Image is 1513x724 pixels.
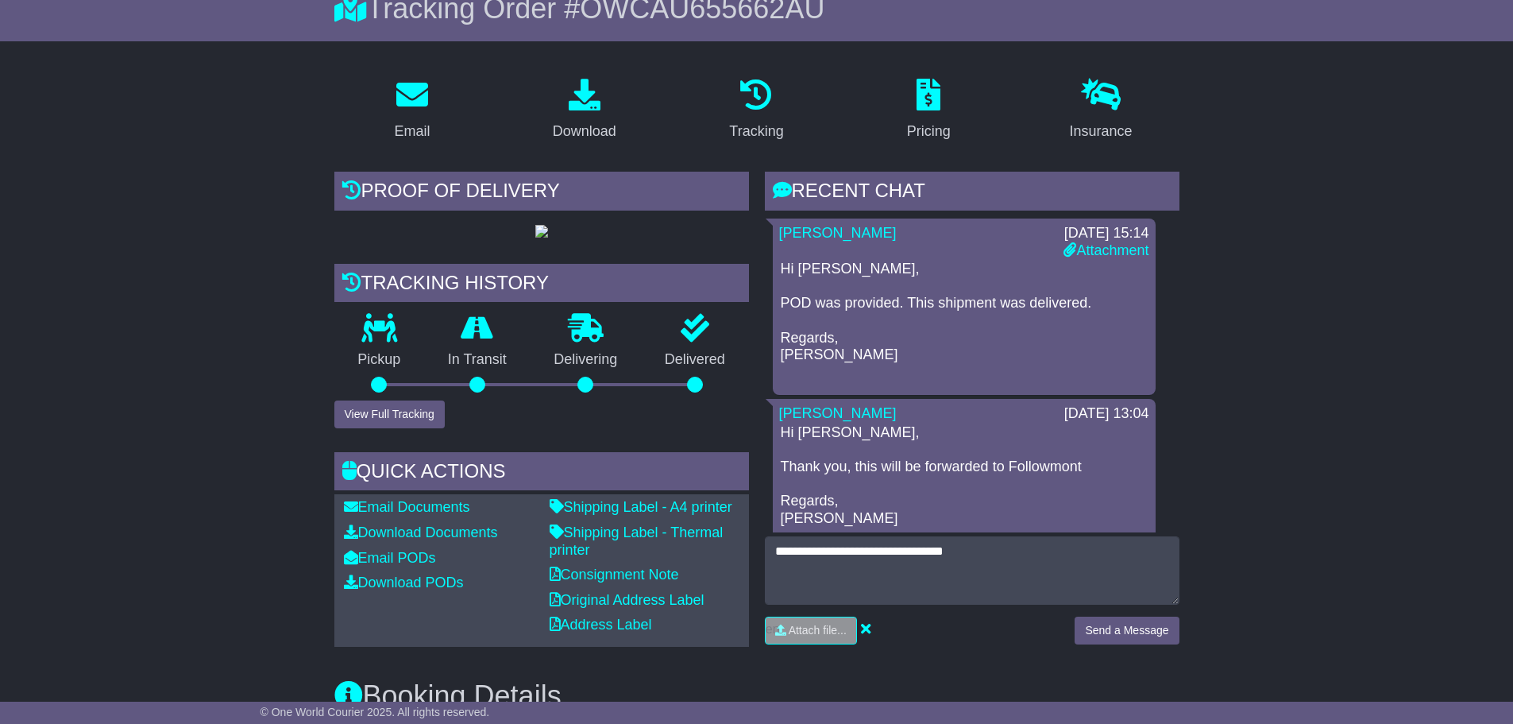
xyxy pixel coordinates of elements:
a: Download PODs [344,575,464,590]
img: GetPodImage [535,225,548,238]
div: Download [553,121,616,142]
p: Hi [PERSON_NAME], POD was provided. This shipment was delivered. Regards, [PERSON_NAME] [781,261,1148,381]
a: Insurance [1059,73,1143,148]
a: [PERSON_NAME] [779,405,897,421]
a: Email [384,73,440,148]
span: © One World Courier 2025. All rights reserved. [261,706,490,718]
div: Pricing [907,121,951,142]
div: Email [394,121,430,142]
button: Send a Message [1075,617,1179,645]
div: Insurance [1070,121,1133,142]
div: [DATE] 13:04 [1064,405,1149,423]
div: Proof of Delivery [334,172,749,215]
a: Consignment Note [550,567,679,583]
a: Download Documents [344,525,498,540]
p: Pickup [334,351,425,369]
a: Email PODs [344,550,436,566]
p: Delivered [641,351,749,369]
a: Pricing [897,73,961,148]
p: Delivering [531,351,642,369]
div: Quick Actions [334,452,749,495]
div: Tracking history [334,264,749,307]
div: [DATE] 15:14 [1063,225,1148,242]
h3: Booking Details [334,680,1179,712]
p: Hi [PERSON_NAME], Thank you, this will be forwarded to Followmont Regards, [PERSON_NAME] [781,424,1148,528]
div: RECENT CHAT [765,172,1179,215]
div: Tracking [729,121,783,142]
button: View Full Tracking [334,401,445,428]
a: Shipping Label - A4 printer [550,499,732,515]
a: Download [542,73,627,148]
a: Attachment [1063,242,1148,258]
a: Shipping Label - Thermal printer [550,525,724,558]
a: Email Documents [344,499,470,515]
a: [PERSON_NAME] [779,225,897,241]
p: In Transit [424,351,531,369]
a: Tracking [719,73,793,148]
a: Address Label [550,617,652,633]
a: Original Address Label [550,592,704,608]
